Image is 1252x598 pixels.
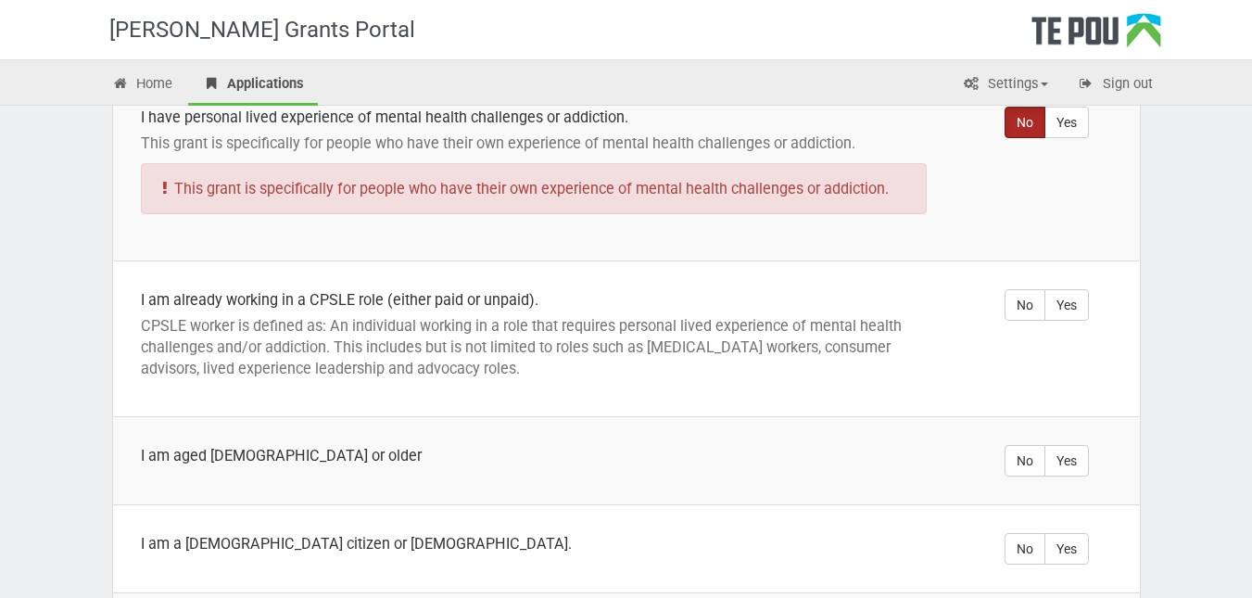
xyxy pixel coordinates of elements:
div: I am aged [DEMOGRAPHIC_DATA] or older [141,445,927,466]
a: Sign out [1064,65,1167,106]
a: Applications [188,65,318,106]
label: No [1005,107,1045,138]
label: Yes [1044,107,1089,138]
label: Yes [1044,533,1089,565]
a: Settings [949,65,1062,106]
label: Yes [1044,289,1089,321]
label: No [1005,445,1045,477]
p: CPSLE worker is defined as: An individual working in a role that requires personal lived experien... [141,315,927,379]
p: This grant is specifically for people who have their own experience of mental health challenges o... [141,133,927,154]
div: I am already working in a CPSLE role (either paid or unpaid). [141,289,927,311]
a: Home [98,65,187,106]
div: I am a [DEMOGRAPHIC_DATA] citizen or [DEMOGRAPHIC_DATA]. [141,533,927,554]
div: I have personal lived experience of mental health challenges or addiction. [141,107,927,128]
div: Te Pou Logo [1031,13,1161,59]
label: No [1005,289,1045,321]
div: This grant is specifically for people who have their own experience of mental health challenges o... [141,163,927,214]
label: No [1005,533,1045,565]
label: Yes [1044,445,1089,477]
